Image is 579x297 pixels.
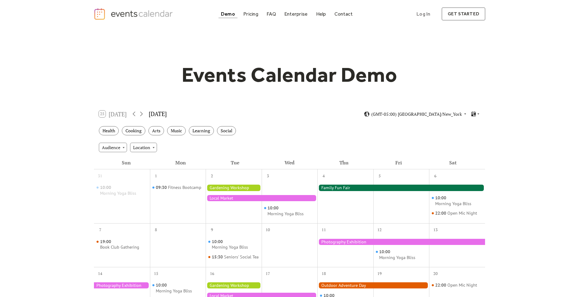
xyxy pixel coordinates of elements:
[221,12,235,16] div: Demo
[284,12,308,16] div: Enterprise
[316,12,326,16] div: Help
[94,8,174,20] a: home
[410,7,436,21] a: Log In
[334,12,353,16] div: Contact
[442,7,485,21] a: get started
[243,12,258,16] div: Pricing
[332,10,355,18] a: Contact
[172,62,407,87] h1: Events Calendar Demo
[264,10,278,18] a: FAQ
[241,10,261,18] a: Pricing
[282,10,310,18] a: Enterprise
[219,10,237,18] a: Demo
[267,12,276,16] div: FAQ
[314,10,329,18] a: Help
